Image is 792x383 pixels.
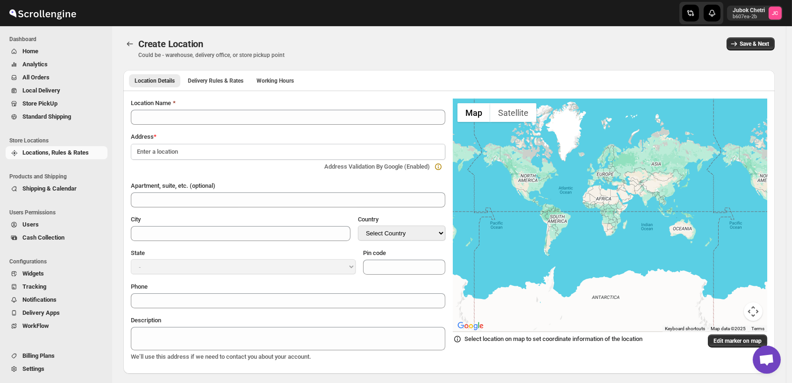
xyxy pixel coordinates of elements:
span: Widgets [22,270,44,277]
span: Jubok Chetri [769,7,782,20]
span: Settings [22,365,44,372]
span: Location Name [131,99,171,106]
span: Billing Plans [22,352,55,359]
div: State [131,248,356,259]
p: b607ea-2b [733,14,765,20]
span: Analytics [22,61,48,68]
span: Configurations [9,258,107,265]
img: ScrollEngine [7,1,78,25]
button: Cash Collection [6,231,107,244]
input: Enter a location [131,144,445,160]
button: Shipping & Calendar [6,182,107,195]
button: Show satellite imagery [490,103,536,122]
button: Billing Plans [6,349,107,362]
div: Select location on map to set coordinate information of the location [453,334,642,344]
button: Show street map [457,103,490,122]
span: Save & Next [740,40,769,48]
span: Map data ©2025 [711,326,746,331]
span: Address Validation By Google (Enabled) [324,163,430,170]
button: Tracking [6,280,107,293]
button: User menu [727,6,783,21]
a: Open this area in Google Maps (opens a new window) [455,320,486,332]
div: Country [358,215,445,226]
span: Home [22,48,38,55]
button: Widgets [6,267,107,280]
span: WorkFlow [22,322,49,329]
button: Home [6,45,107,58]
button: Delivery Apps [6,306,107,319]
span: Locations, Rules & Rates [22,149,89,156]
button: Notifications [6,293,107,306]
span: Create Location [138,38,203,50]
span: Local Delivery [22,87,60,94]
text: JC [772,10,778,16]
a: Terms (opens in new tab) [751,326,764,331]
span: Delivery Rules & Rates [188,77,243,85]
button: All Orders [6,71,107,84]
button: Locations, Rules & Rates [6,146,107,159]
span: Apartment, suite, etc. (optional) [131,182,215,189]
span: Store PickUp [22,100,57,107]
span: Dashboard [9,35,107,43]
span: We’ll use this address if we need to contact you about your account. [131,353,311,360]
img: Google [455,320,486,332]
span: Location Details [135,77,175,85]
span: Products and Shipping [9,173,107,180]
button: Save & Next [727,37,775,50]
p: Jubok Chetri [733,7,765,14]
button: Edit marker on map [708,334,767,348]
span: Delivery Apps [22,309,60,316]
div: Open chat [753,346,781,374]
span: Store Locations [9,137,107,144]
button: Analytics [6,58,107,71]
span: All Orders [22,74,50,81]
button: Map camera controls [744,302,763,321]
button: WorkFlow [6,319,107,333]
span: Shipping & Calendar [22,185,77,192]
span: Users [22,221,39,228]
button: Keyboard shortcuts [665,326,705,332]
span: Notifications [22,296,57,303]
span: Pin code [363,249,386,256]
span: City [131,216,141,223]
button: Users [6,218,107,231]
p: Could be - warehouse, delivery office, or store pickup point [138,51,500,59]
div: Address [131,132,445,142]
span: Description [131,317,161,324]
span: Phone [131,283,148,290]
span: Users Permissions [9,209,107,216]
span: Standard Shipping [22,113,71,120]
span: Tracking [22,283,46,290]
button: Back [123,37,136,50]
button: Settings [6,362,107,376]
span: Edit marker on map [714,337,762,345]
span: Working Hours [257,77,294,85]
span: Cash Collection [22,234,64,241]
